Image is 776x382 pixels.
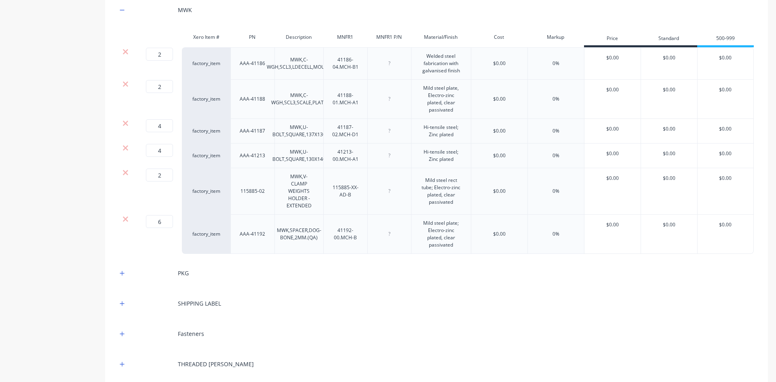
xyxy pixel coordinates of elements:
[698,215,753,235] div: $0.00
[278,171,321,211] div: MWK,V-CLAMP WEIGHTS HOLDER - EXTENDED
[584,119,641,139] div: $0.00
[232,94,273,104] div: AAA-41188
[493,127,506,135] div: $0.00
[552,127,559,135] div: 0%
[493,188,506,195] div: $0.00
[697,31,754,47] div: 500-999
[641,80,697,100] div: $0.00
[323,29,367,45] div: MNFR1
[325,122,366,140] div: 41187-02.MCH-D1
[178,299,221,308] div: SHIPPING LABEL
[146,119,173,132] input: ?
[230,29,274,45] div: PN
[415,218,468,250] div: Mild steel plate; Electro-zinc plated, clear passivated
[552,60,559,67] div: 0%
[182,119,230,144] div: factory_item
[641,119,697,139] div: $0.00
[552,152,559,159] div: 0%
[266,122,332,140] div: MWK,U-BOLT,SQUARE,137X130
[584,144,641,164] div: $0.00
[641,31,697,47] div: Standard
[584,80,641,100] div: $0.00
[232,229,273,239] div: AAA-41192
[698,119,753,139] div: $0.00
[367,29,411,45] div: MNFR1 P/N
[146,80,173,93] input: ?
[552,95,559,103] div: 0%
[265,90,333,108] div: MWK,C-WGH,SCL3,SCALE,PLATE
[411,29,471,45] div: Material/Finish
[584,31,641,47] div: Price
[641,168,697,188] div: $0.00
[493,60,506,67] div: $0.00
[584,215,641,235] div: $0.00
[325,182,366,200] div: 115885-XX-AD-B
[178,269,189,277] div: PKG
[266,147,332,165] div: MWK,U-BOLT,SQUARE,130X140
[641,48,697,68] div: $0.00
[260,55,338,72] div: MWK,C-WGH,SCL3,LDECELL,MOUNT
[698,168,753,188] div: $0.00
[182,144,230,168] div: factory_item
[552,230,559,238] div: 0%
[641,215,697,235] div: $0.00
[232,58,273,69] div: AAA-41186
[698,80,753,100] div: $0.00
[325,147,366,165] div: 41213-00.MCH-A1
[178,329,204,338] div: Fasteners
[698,48,753,68] div: $0.00
[415,122,468,140] div: Hi-tensile steel; Zinc plated
[146,48,173,61] input: ?
[270,225,328,243] div: MWK,SPACER,DOG-BONE,2MM.(QA)
[178,6,192,14] div: MWK
[493,230,506,238] div: $0.00
[641,144,697,164] div: $0.00
[493,95,506,103] div: $0.00
[182,168,230,215] div: factory_item
[415,147,468,165] div: Hi-tensile steel; Zinc plated
[274,29,324,45] div: Description
[146,144,173,157] input: ?
[232,126,273,136] div: AAA-41187
[415,51,468,76] div: Welded steel fabrication with galvanised finish
[325,225,366,243] div: 41192-00.MCH-B
[415,175,468,207] div: Mild steel rect tube; Electro-zinc plated, clear passivated
[146,215,173,228] input: ?
[415,83,468,115] div: Mild steel plate, Electro-zinc plated, clear passivated
[552,188,559,195] div: 0%
[182,80,230,119] div: factory_item
[182,47,230,80] div: factory_item
[178,360,254,368] div: THREADED [PERSON_NAME]
[471,29,527,45] div: Cost
[232,150,273,161] div: AAA-41213
[584,48,641,68] div: $0.00
[146,169,173,182] input: ?
[584,168,641,188] div: $0.00
[493,152,506,159] div: $0.00
[182,215,230,254] div: factory_item
[527,29,584,45] div: Markup
[325,90,366,108] div: 41188-01.MCH-A1
[232,186,273,196] div: 115885-02
[325,55,366,72] div: 41186-04.MCH-B1
[182,29,230,45] div: Xero Item #
[698,144,753,164] div: $0.00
